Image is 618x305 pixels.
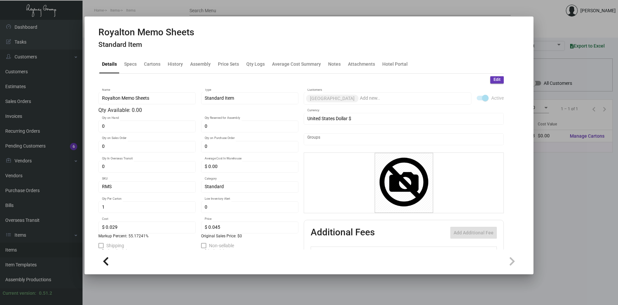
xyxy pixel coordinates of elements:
[144,61,160,68] div: Cartons
[432,247,459,258] th: Price
[450,227,497,239] button: Add Additional Fee
[331,247,405,258] th: Type
[459,247,489,258] th: Price type
[491,94,504,102] span: Active
[272,61,321,68] div: Average Cost Summary
[306,95,359,102] mat-chip: [GEOGRAPHIC_DATA]
[106,242,124,250] span: Shipping
[168,61,183,68] div: History
[98,27,194,38] h2: Royalton Memo Sheets
[494,77,500,83] span: Edit
[102,61,117,68] div: Details
[39,290,52,297] div: 0.51.2
[218,61,239,68] div: Price Sets
[98,41,194,49] h4: Standard Item
[190,61,211,68] div: Assembly
[454,230,494,235] span: Add Additional Fee
[311,227,375,239] h2: Additional Fees
[307,137,500,142] input: Add new..
[405,247,432,258] th: Cost
[124,61,137,68] div: Specs
[246,61,265,68] div: Qty Logs
[382,61,408,68] div: Hotel Portal
[98,106,298,114] div: Qty Available: 0.00
[360,96,468,101] input: Add new..
[328,61,341,68] div: Notes
[348,61,375,68] div: Attachments
[3,290,36,297] div: Current version:
[209,242,234,250] span: Non-sellable
[490,76,504,84] button: Edit
[311,247,331,258] th: Active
